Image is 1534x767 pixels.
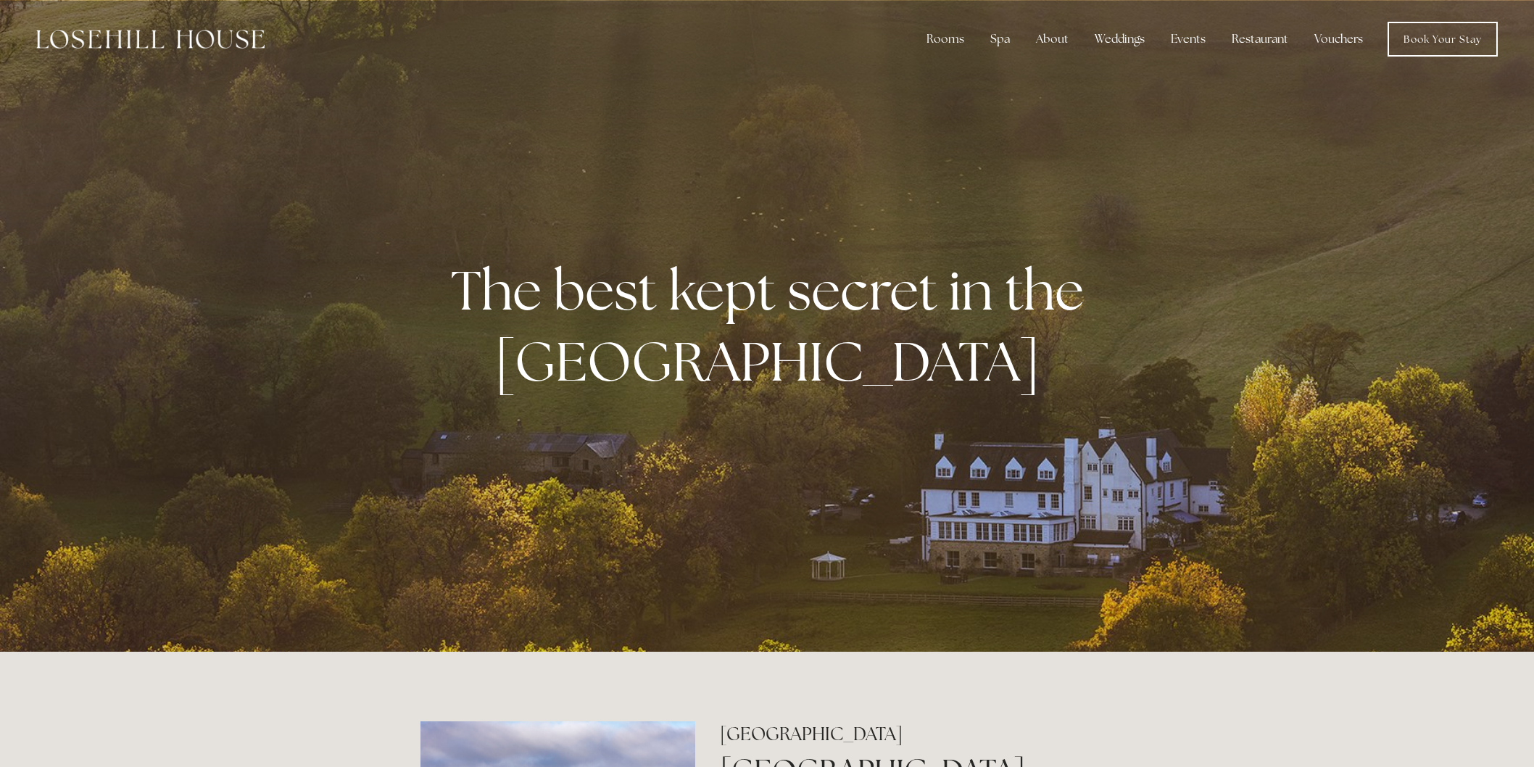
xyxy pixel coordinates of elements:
[915,25,976,54] div: Rooms
[720,721,1114,747] h2: [GEOGRAPHIC_DATA]
[979,25,1021,54] div: Spa
[36,30,265,49] img: Losehill House
[1083,25,1156,54] div: Weddings
[1159,25,1217,54] div: Events
[1220,25,1300,54] div: Restaurant
[1303,25,1375,54] a: Vouchers
[451,254,1095,397] strong: The best kept secret in the [GEOGRAPHIC_DATA]
[1024,25,1080,54] div: About
[1388,22,1498,57] a: Book Your Stay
